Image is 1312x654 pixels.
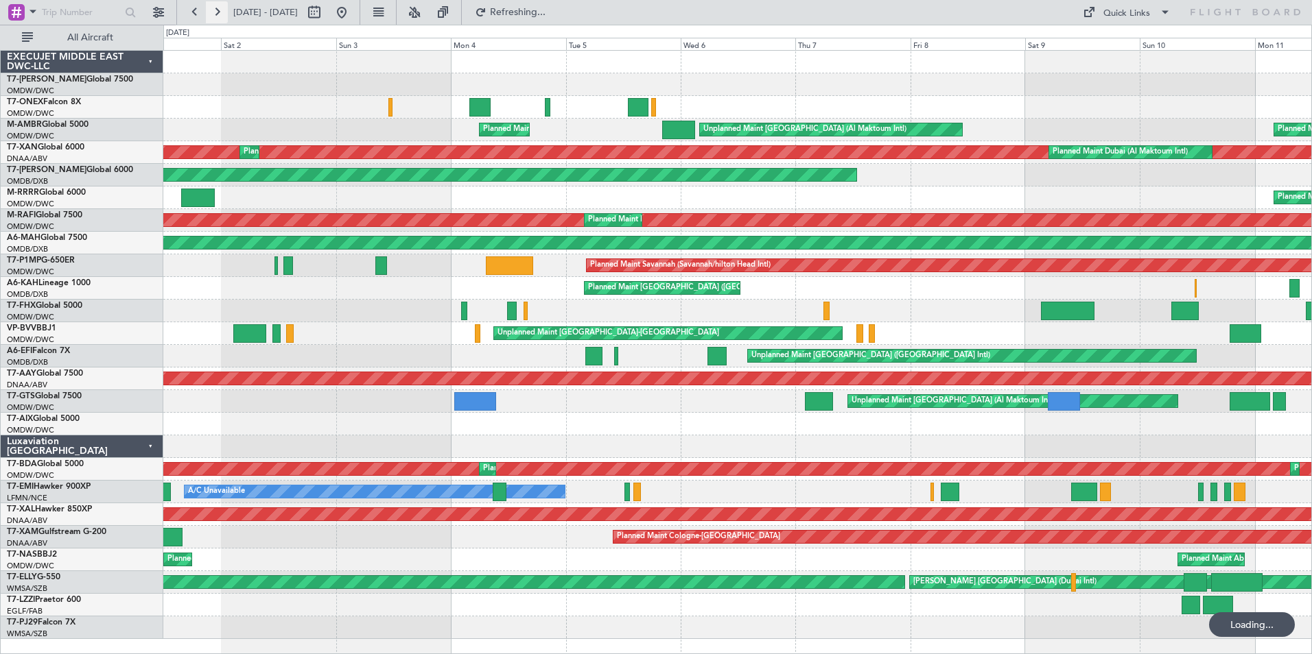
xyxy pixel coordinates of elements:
[7,302,36,310] span: T7-FHX
[1103,7,1150,21] div: Quick Links
[469,1,551,23] button: Refreshing...
[7,189,39,197] span: M-RRRR
[7,596,81,604] a: T7-LZZIPraetor 600
[233,6,298,19] span: [DATE] - [DATE]
[7,573,60,581] a: T7-ELLYG-550
[7,234,87,242] a: A6-MAHGlobal 7500
[7,415,80,423] a: T7-AIXGlobal 5000
[7,550,57,559] a: T7-NASBBJ2
[7,108,54,119] a: OMDW/DWC
[7,392,35,400] span: T7-GTS
[7,483,91,491] a: T7-EMIHawker 900XP
[7,618,75,627] a: T7-PJ29Falcon 7X
[7,415,33,423] span: T7-AIX
[7,335,54,345] a: OMDW/DWC
[7,131,54,141] a: OMDW/DWC
[7,166,133,174] a: T7-[PERSON_NAME]Global 6000
[590,255,771,276] div: Planned Maint Savannah (Savannah/hilton Head Intl)
[7,370,83,378] a: T7-AAYGlobal 7500
[1140,38,1254,50] div: Sun 10
[7,370,36,378] span: T7-AAY
[1076,1,1178,23] button: Quick Links
[7,154,47,164] a: DNAA/ABV
[7,550,37,559] span: T7-NAS
[7,221,54,232] a: OMDW/DWC
[7,583,47,594] a: WMSA/SZB
[7,143,38,152] span: T7-XAN
[7,357,48,367] a: OMDB/DXB
[7,528,38,536] span: T7-XAM
[7,302,82,310] a: T7-FHXGlobal 5000
[7,143,84,152] a: T7-XANGlobal 6000
[7,561,54,571] a: OMDW/DWC
[7,324,56,332] a: VP-BVVBBJ1
[1025,38,1140,50] div: Sat 9
[42,2,121,23] input: Trip Number
[7,75,133,84] a: T7-[PERSON_NAME]Global 7500
[7,244,48,254] a: OMDB/DXB
[7,347,32,355] span: A6-EFI
[483,119,699,140] div: Planned Maint [GEOGRAPHIC_DATA] ([GEOGRAPHIC_DATA])
[7,189,86,197] a: M-RRRRGlobal 6000
[7,279,38,287] span: A6-KAH
[703,119,906,140] div: Unplanned Maint [GEOGRAPHIC_DATA] (Al Maktoum Intl)
[588,278,804,298] div: Planned Maint [GEOGRAPHIC_DATA] ([GEOGRAPHIC_DATA])
[617,526,780,547] div: Planned Maint Cologne-[GEOGRAPHIC_DATA]
[7,425,54,435] a: OMDW/DWC
[7,505,92,513] a: T7-XALHawker 850XP
[7,392,82,400] a: T7-GTSGlobal 7500
[7,528,106,536] a: T7-XAMGulfstream G-200
[588,210,723,230] div: Planned Maint Dubai (Al Maktoum Intl)
[7,460,37,468] span: T7-BDA
[7,402,54,413] a: OMDW/DWC
[7,380,47,390] a: DNAA/ABV
[852,391,1055,411] div: Unplanned Maint [GEOGRAPHIC_DATA] (Al Maktoum Intl)
[7,176,48,186] a: OMDB/DXB
[167,549,322,570] div: Planned Maint Abuja ([PERSON_NAME] Intl)
[751,346,990,366] div: Unplanned Maint [GEOGRAPHIC_DATA] ([GEOGRAPHIC_DATA] Intl)
[7,86,54,96] a: OMDW/DWC
[7,347,70,355] a: A6-EFIFalcon 7X
[36,33,145,43] span: All Aircraft
[106,38,221,50] div: Fri 1
[7,166,86,174] span: T7-[PERSON_NAME]
[7,279,91,287] a: A6-KAHLineage 1000
[795,38,910,50] div: Thu 7
[7,121,42,129] span: M-AMBR
[244,142,379,162] div: Planned Maint Dubai (Al Maktoum Intl)
[1053,142,1188,162] div: Planned Maint Dubai (Al Maktoum Intl)
[7,211,82,219] a: M-RAFIGlobal 7500
[7,606,43,616] a: EGLF/FAB
[7,324,36,332] span: VP-BVV
[7,256,75,265] a: T7-P1MPG-650ER
[7,460,84,468] a: T7-BDAGlobal 5000
[7,289,48,300] a: OMDB/DXB
[7,505,35,513] span: T7-XAL
[7,199,54,209] a: OMDW/DWC
[166,27,189,39] div: [DATE]
[7,256,41,265] span: T7-P1MP
[566,38,681,50] div: Tue 5
[7,312,54,322] a: OMDW/DWC
[7,267,54,277] a: OMDW/DWC
[681,38,795,50] div: Wed 6
[7,470,54,481] a: OMDW/DWC
[483,459,618,479] div: Planned Maint Dubai (Al Maktoum Intl)
[188,481,245,502] div: A/C Unavailable
[911,38,1025,50] div: Fri 8
[913,572,1097,592] div: [PERSON_NAME] [GEOGRAPHIC_DATA] (Dubai Intl)
[7,121,89,129] a: M-AMBRGlobal 5000
[7,211,36,219] span: M-RAFI
[336,38,451,50] div: Sun 3
[7,573,37,581] span: T7-ELLY
[15,27,149,49] button: All Aircraft
[7,98,81,106] a: T7-ONEXFalcon 8X
[497,323,719,343] div: Unplanned Maint [GEOGRAPHIC_DATA]-[GEOGRAPHIC_DATA]
[7,98,43,106] span: T7-ONEX
[221,38,336,50] div: Sat 2
[7,493,47,503] a: LFMN/NCE
[1209,612,1295,637] div: Loading...
[7,483,34,491] span: T7-EMI
[7,234,40,242] span: A6-MAH
[489,8,547,17] span: Refreshing...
